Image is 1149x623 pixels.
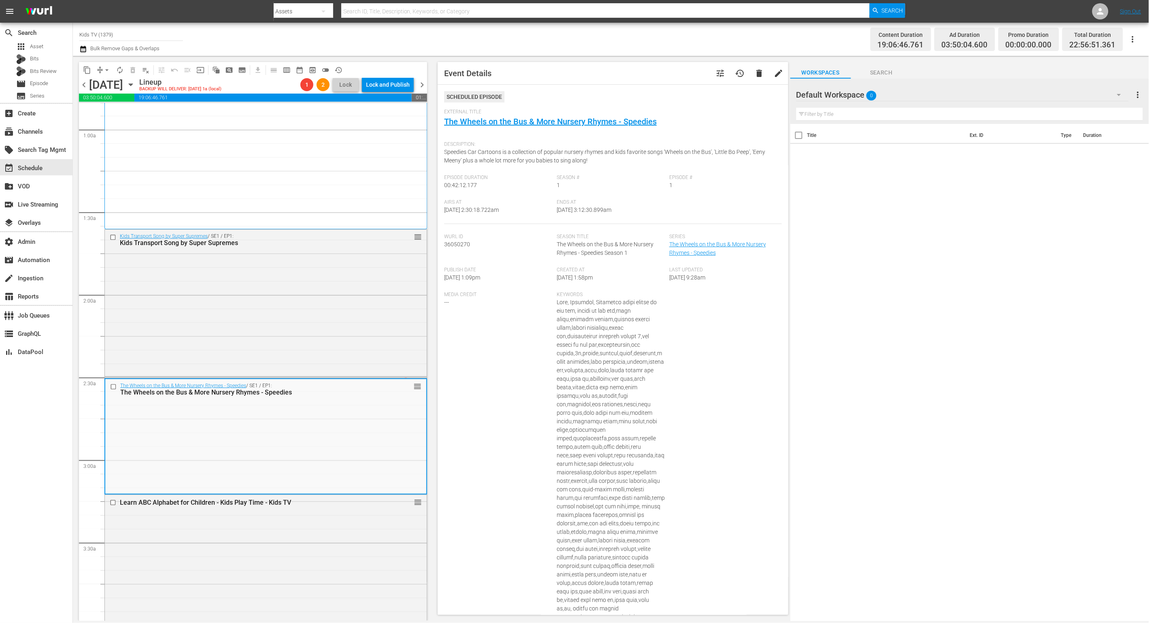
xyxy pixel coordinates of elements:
[769,64,788,83] button: edit
[878,29,924,41] div: Content Duration
[317,81,330,88] span: 2
[942,41,988,50] span: 03:50:04.600
[669,241,766,256] a: The Wheels on the Bus & More Nursery Rhymes - Speedies
[414,233,422,241] button: reorder
[715,68,725,78] span: Customize Event
[413,382,421,390] button: reorder
[207,62,223,78] span: Refresh All Search Blocks
[414,498,422,507] span: reorder
[120,239,383,247] div: Kids Transport Song by Super Supremes
[790,68,851,78] span: Workspaces
[4,109,14,118] span: Create
[870,3,905,18] button: Search
[669,234,778,240] span: Series
[362,77,414,92] button: Lock and Publish
[965,124,1056,147] th: Ext. ID
[4,329,14,339] span: GraphQL
[19,2,58,21] img: ans4CAIJ8jUAAAAAAAAAAAAAAAAAAAAAAAAgQb4GAAAAAAAAAAAAAAAAAAAAAAAAJMjXAAAAAAAAAAAAAAAAAAAAAAAAgAT5G...
[749,64,769,83] button: delete
[333,78,359,92] button: Lock
[139,87,221,92] div: BACKUP WILL DELIVER: [DATE] 1a (local)
[444,267,553,273] span: Publish Date
[4,237,14,247] span: Admin
[223,64,236,77] span: Create Search Block
[1120,8,1141,15] a: Sign Out
[264,62,280,78] span: Day Calendar View
[139,78,221,87] div: Lineup
[319,64,332,77] span: 24 hours Lineup View is OFF
[444,207,499,213] span: [DATE] 2:30:18.722am
[414,498,422,506] button: reorder
[1133,85,1143,105] button: more_vert
[79,94,134,102] span: 03:50:04.600
[796,83,1129,106] div: Default Workspace
[669,175,778,181] span: Episode #
[120,383,383,396] div: / SE1 / EP1:
[83,66,91,74] span: content_copy
[669,182,672,188] span: 1
[669,267,778,273] span: Last Updated
[336,81,355,89] span: Lock
[30,43,43,51] span: Asset
[196,66,204,74] span: input
[120,233,383,247] div: / SE1 / EP1:
[81,64,94,77] span: Copy Lineup
[444,117,657,126] a: The Wheels on the Bus & More Nursery Rhymes - Speedies
[212,66,220,74] span: auto_awesome_motion_outlined
[120,383,246,388] a: The Wheels on the Bus & More Nursery Rhymes - Speedies
[89,78,123,92] div: [DATE]
[557,241,653,256] span: The Wheels on the Bus & More Nursery Rhymes - Speedies Season 1
[225,66,233,74] span: pageview_outlined
[30,79,48,87] span: Episode
[557,182,560,188] span: 1
[444,149,765,164] span: Speedies Car Cartoons is a collection of popular nursery rhymes and kids favorite songs 'Wheels o...
[444,292,553,298] span: Media Credit
[332,64,345,77] span: View History
[444,241,470,247] span: 36050270
[414,377,422,385] button: reorder
[280,64,293,77] span: Week Calendar View
[113,64,126,77] span: Loop Content
[293,64,306,77] span: Month Calendar View
[16,66,26,76] div: Bits Review
[444,274,480,281] span: [DATE] 1:09pm
[557,175,665,181] span: Season #
[4,181,14,191] span: VOD
[1056,124,1079,147] th: Type
[168,64,181,77] span: Revert to Primary Episode
[309,66,317,74] span: preview_outlined
[30,92,45,100] span: Series
[238,66,246,74] span: subtitles_outlined
[669,274,705,281] span: [DATE] 9:28am
[194,64,207,77] span: Update Metadata from Key Asset
[116,66,124,74] span: autorenew_outlined
[557,267,665,273] span: Created At
[730,64,749,83] button: history
[878,41,924,50] span: 19:06:46.761
[120,388,383,396] div: The Wheels on the Bus & More Nursery Rhymes - Speedies
[1070,29,1116,41] div: Total Duration
[4,163,14,173] span: Schedule
[851,68,912,78] span: Search
[4,218,14,228] span: Overlays
[557,199,665,206] span: Ends At
[94,64,113,77] span: Remove Gaps & Overlaps
[444,199,553,206] span: Airs At
[557,207,611,213] span: [DATE] 3:12:30.899am
[1006,41,1052,50] span: 00:00:00.000
[89,45,160,51] span: Bulk Remove Gaps & Overlaps
[16,54,26,64] div: Bits
[142,66,150,74] span: playlist_remove_outlined
[5,6,15,16] span: menu
[296,66,304,74] span: date_range_outlined
[882,3,903,18] span: Search
[1079,124,1127,147] th: Duration
[557,234,665,240] span: Season Title
[120,233,208,239] a: Kids Transport Song by Super Supremes
[412,94,427,102] span: 01:03:08.639
[96,66,104,74] span: compress
[16,79,26,89] span: Episode
[1133,90,1143,100] span: more_vert
[30,67,57,75] span: Bits Review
